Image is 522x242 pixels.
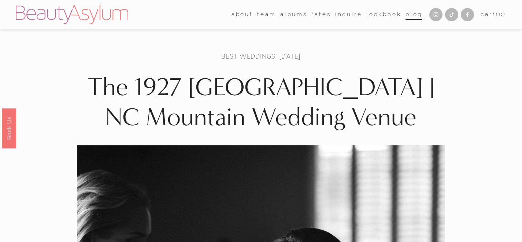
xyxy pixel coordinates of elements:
[257,10,276,20] span: team
[311,9,331,21] a: Rates
[280,9,307,21] a: albums
[221,52,275,60] a: Best Weddings
[481,10,506,20] a: 0 items in cart
[279,52,300,60] span: [DATE]
[366,9,401,21] a: Lookbook
[406,9,422,21] a: Blog
[445,8,458,21] a: TikTok
[2,108,16,148] a: Book Us
[232,9,253,21] a: folder dropdown
[429,8,443,21] a: Instagram
[499,11,504,18] span: 0
[16,5,128,24] img: Beauty Asylum | Bridal Hair &amp; Makeup Charlotte &amp; Atlanta
[335,9,362,21] a: Inquire
[257,9,276,21] a: folder dropdown
[77,72,445,133] h1: The 1927 [GEOGRAPHIC_DATA] | NC Mountain Wedding Venue
[461,8,474,21] a: Facebook
[496,11,506,18] span: ( )
[232,10,253,20] span: about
